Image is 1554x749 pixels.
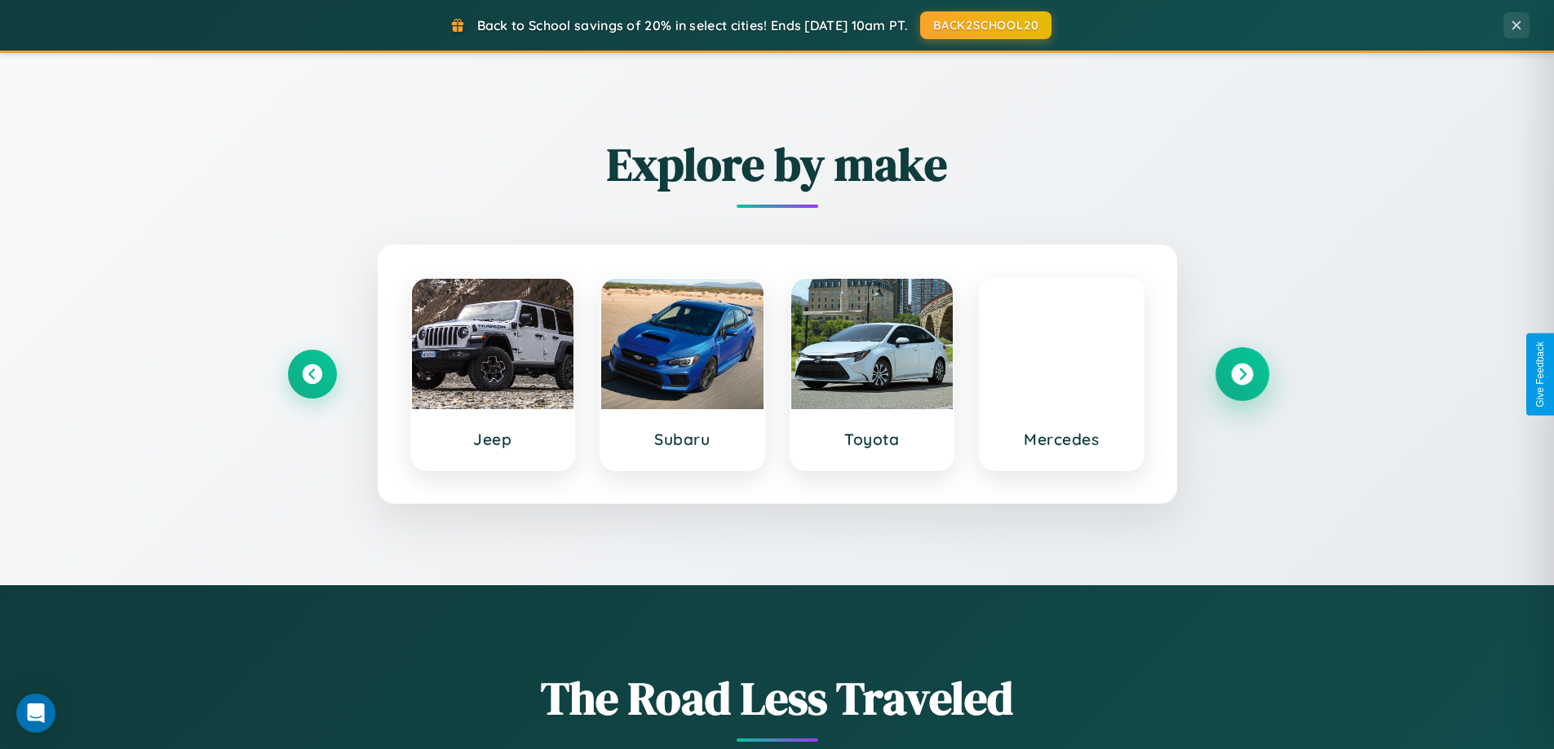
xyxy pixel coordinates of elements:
[477,17,908,33] span: Back to School savings of 20% in select cities! Ends [DATE] 10am PT.
[288,667,1267,729] h1: The Road Less Traveled
[618,430,747,449] h3: Subaru
[920,11,1051,39] button: BACK2SCHOOL20
[16,694,55,733] div: Open Intercom Messenger
[288,133,1267,196] h2: Explore by make
[808,430,937,449] h3: Toyota
[1534,341,1546,408] div: Give Feedback
[997,430,1127,449] h3: Mercedes
[428,430,558,449] h3: Jeep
